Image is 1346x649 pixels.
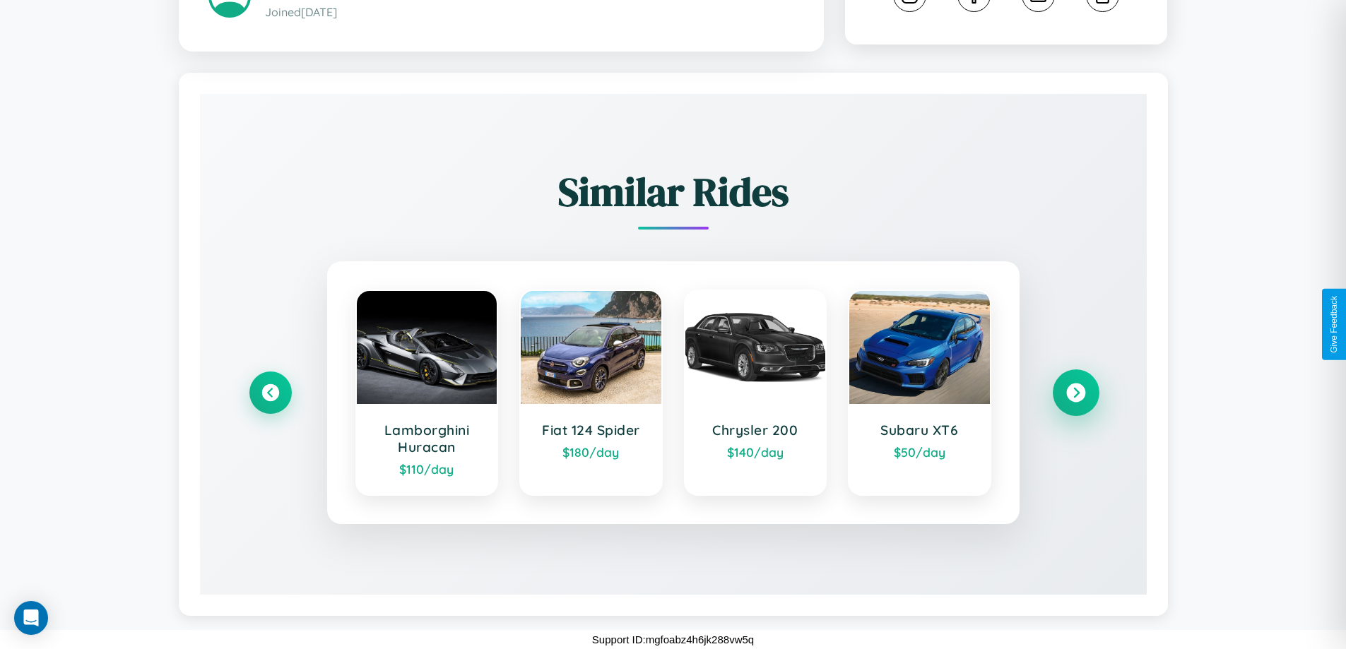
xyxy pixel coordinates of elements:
div: Give Feedback [1329,296,1339,353]
h2: Similar Rides [249,165,1097,219]
p: Joined [DATE] [265,2,794,23]
a: Fiat 124 Spider$180/day [519,290,663,496]
a: Subaru XT6$50/day [848,290,991,496]
h3: Subaru XT6 [863,422,976,439]
h3: Chrysler 200 [699,422,812,439]
div: $ 50 /day [863,444,976,460]
p: Support ID: mgfoabz4h6jk288vw5q [592,630,754,649]
div: $ 140 /day [699,444,812,460]
h3: Fiat 124 Spider [535,422,647,439]
div: $ 180 /day [535,444,647,460]
h3: Lamborghini Huracan [371,422,483,456]
a: Lamborghini Huracan$110/day [355,290,499,496]
div: Open Intercom Messenger [14,601,48,635]
div: $ 110 /day [371,461,483,477]
a: Chrysler 200$140/day [684,290,827,496]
